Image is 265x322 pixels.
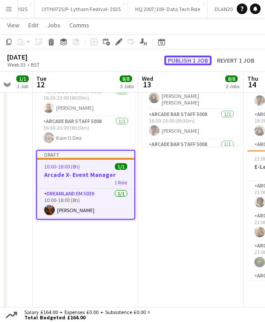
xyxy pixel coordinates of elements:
[4,19,23,31] a: View
[37,171,134,179] h3: Arcade X- Event Manager
[19,310,152,320] div: Salary £164.00 + Expenses £0.00 + Subsistence £0.00 =
[164,56,212,65] button: Publish 1 job
[142,77,241,109] app-card-role: Arcade Bar Staff 50081/114:00-20:00 (6h)[PERSON_NAME] [PERSON_NAME]
[28,21,38,29] span: Edit
[31,61,40,68] div: BST
[36,116,135,146] app-card-role: Arcade Bar Staff 50081/116:30-23:00 (6h30m)Kain O Dea
[35,79,46,90] span: 12
[44,163,80,170] span: 10:00-18:00 (8h)
[142,109,241,139] app-card-role: Arcade Bar Staff 50081/116:30-23:00 (6h30m)[PERSON_NAME]
[140,79,153,90] span: 13
[25,19,42,31] a: Edit
[5,61,27,68] span: Week 33
[36,75,46,82] span: Tue
[37,151,134,158] div: Draft
[44,19,64,31] a: Jobs
[69,21,89,29] span: Comms
[24,315,150,320] span: Total Budgeted £164.00
[66,19,93,31] a: Comms
[247,75,258,82] span: Thu
[36,86,135,116] app-card-role: Arcade Bar Staff 50081/116:30-23:00 (6h30m)[PERSON_NAME]
[37,189,134,219] app-card-role: Dreamland EM 50391/110:00-18:00 (8h)[PERSON_NAME]
[142,75,153,82] span: Wed
[128,0,208,18] button: HQ 2007/100- Data Tech Role
[120,75,132,82] span: 8/8
[17,83,28,90] div: 1 Job
[114,179,127,186] span: 1 Role
[7,52,60,61] div: [DATE]
[225,75,238,82] span: 8/8
[115,163,127,170] span: 1/1
[213,56,258,65] button: Revert 1 job
[246,79,258,90] span: 14
[36,150,135,220] app-job-card: Draft10:00-18:00 (8h)1/1Arcade X- Event Manager1 RoleDreamland EM 50391/110:00-18:00 (8h)[PERSON_...
[7,21,19,29] span: View
[120,83,134,90] div: 3 Jobs
[35,0,128,18] button: LYTH0725/P- Lytham Festival- 2025
[142,139,241,172] app-card-role: Arcade Bar Staff 50081/1
[226,83,239,90] div: 2 Jobs
[16,75,29,82] span: 1/1
[47,21,61,29] span: Jobs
